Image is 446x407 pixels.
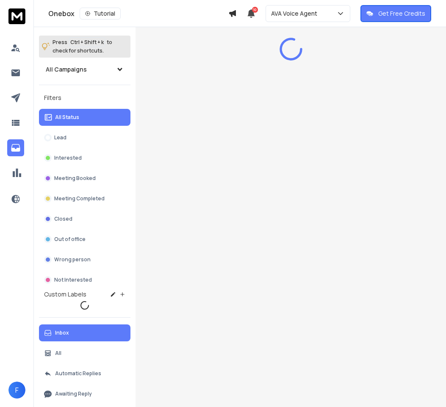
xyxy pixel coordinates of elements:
[55,390,92,397] p: Awaiting Reply
[8,382,25,399] button: F
[55,114,79,121] p: All Status
[54,155,82,161] p: Interested
[46,65,87,74] h1: All Campaigns
[39,170,130,187] button: Meeting Booked
[360,5,431,22] button: Get Free Credits
[54,216,72,222] p: Closed
[39,129,130,146] button: Lead
[54,175,96,182] p: Meeting Booked
[54,195,105,202] p: Meeting Completed
[55,329,69,336] p: Inbox
[54,236,86,243] p: Out of office
[39,271,130,288] button: Not Interested
[55,350,61,357] p: All
[44,290,86,299] h3: Custom Labels
[39,210,130,227] button: Closed
[39,92,130,104] h3: Filters
[39,231,130,248] button: Out of office
[271,9,321,18] p: AVA Voice Agent
[39,345,130,362] button: All
[54,256,91,263] p: Wrong person
[39,150,130,166] button: Interested
[55,370,101,377] p: Automatic Replies
[39,365,130,382] button: Automatic Replies
[54,134,66,141] p: Lead
[39,61,130,78] button: All Campaigns
[39,251,130,268] button: Wrong person
[252,7,258,13] span: 10
[378,9,425,18] p: Get Free Credits
[39,109,130,126] button: All Status
[54,277,92,283] p: Not Interested
[39,385,130,402] button: Awaiting Reply
[39,324,130,341] button: Inbox
[39,190,130,207] button: Meeting Completed
[53,38,112,55] p: Press to check for shortcuts.
[80,8,121,19] button: Tutorial
[69,37,105,47] span: Ctrl + Shift + k
[48,8,228,19] div: Onebox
